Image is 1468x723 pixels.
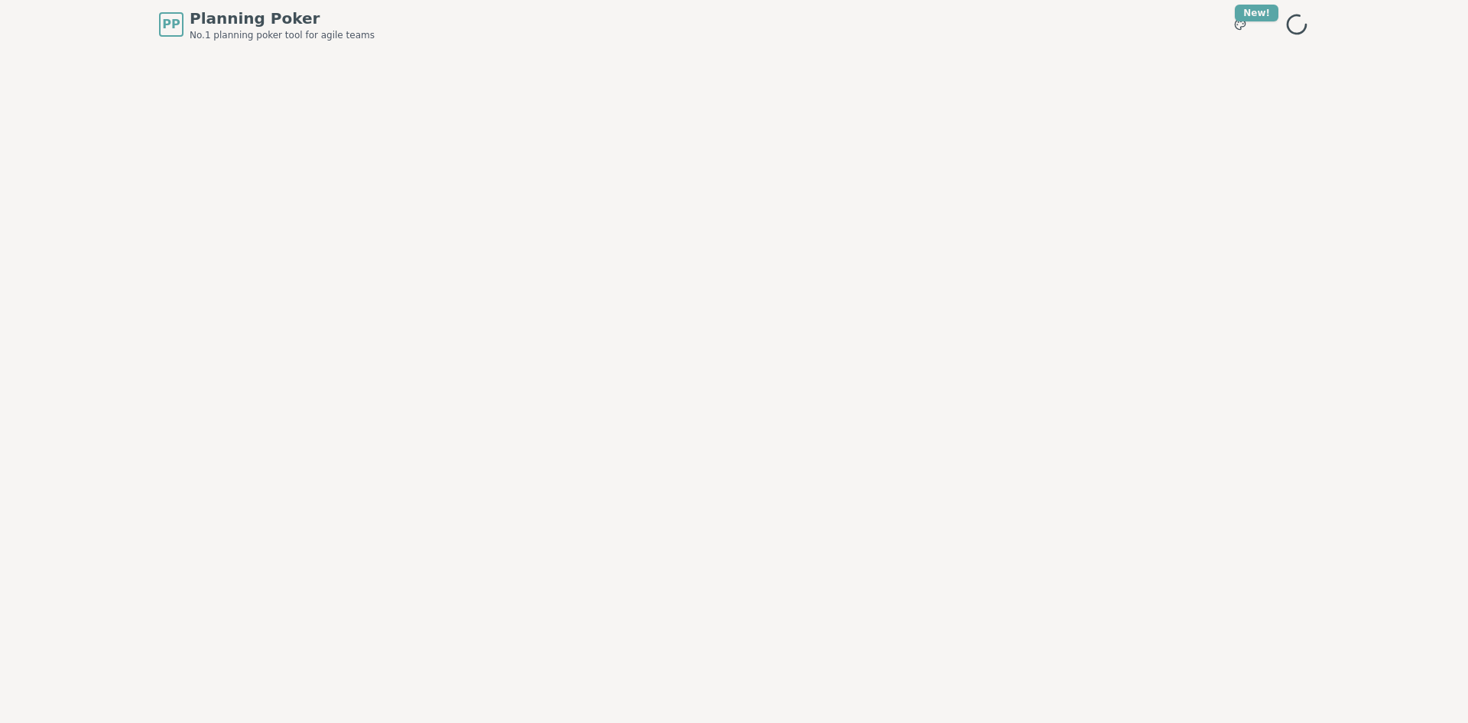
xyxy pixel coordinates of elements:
span: No.1 planning poker tool for agile teams [190,29,375,41]
span: Planning Poker [190,8,375,29]
div: New! [1235,5,1278,21]
button: New! [1226,11,1254,38]
a: PPPlanning PokerNo.1 planning poker tool for agile teams [159,8,375,41]
span: PP [162,15,180,34]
